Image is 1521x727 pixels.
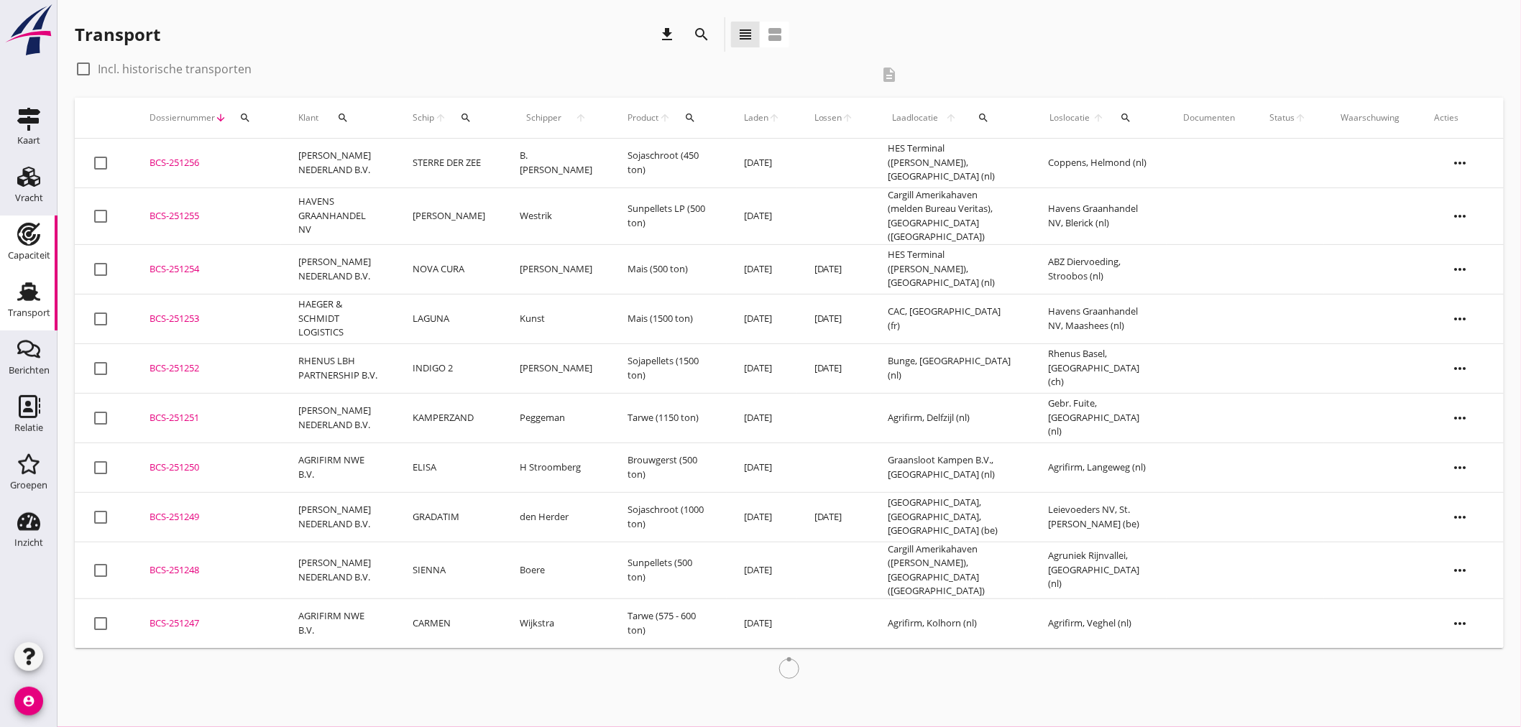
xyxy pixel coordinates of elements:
i: more_horiz [1440,143,1481,183]
span: Status [1270,111,1295,124]
td: [PERSON_NAME] NEDERLAND B.V. [281,542,395,598]
td: Sojapellets (1500 ton) [610,343,726,393]
span: Dossiernummer [150,111,215,124]
i: arrow_upward [768,112,780,124]
td: [PERSON_NAME] [502,244,610,294]
td: Boere [502,542,610,598]
td: [DATE] [727,598,797,648]
div: Acties [1435,111,1486,124]
i: view_agenda [766,26,784,43]
div: Transport [8,308,50,318]
td: Kunst [502,294,610,343]
td: [DATE] [727,443,797,492]
i: arrow_upward [659,112,671,124]
i: download [658,26,676,43]
td: Rhenus Basel, [GEOGRAPHIC_DATA] (ch) [1031,343,1167,393]
div: BCS-251249 [150,510,264,524]
span: Lossen [814,111,842,124]
td: Tarwe (1150 ton) [610,393,726,443]
div: BCS-251248 [150,563,264,578]
td: Agrifirm, Kolhorn (nl) [871,598,1031,648]
td: [GEOGRAPHIC_DATA], [GEOGRAPHIC_DATA], [GEOGRAPHIC_DATA] (be) [871,492,1031,542]
span: Laden [744,111,768,124]
td: CARMEN [395,598,502,648]
div: BCS-251254 [150,262,264,277]
div: Vracht [15,193,43,203]
div: Waarschuwing [1341,111,1400,124]
i: more_horiz [1440,348,1481,389]
td: GRADATIM [395,492,502,542]
td: INDIGO 2 [395,343,502,393]
td: [DATE] [727,244,797,294]
td: [DATE] [797,244,871,294]
td: [DATE] [727,393,797,443]
span: Laadlocatie [888,111,942,124]
i: more_horiz [1440,550,1481,591]
div: Kaart [17,136,40,145]
td: [PERSON_NAME] [502,343,610,393]
td: Gebr. Fuite, [GEOGRAPHIC_DATA] (nl) [1031,393,1167,443]
img: logo-small.a267ee39.svg [3,4,55,57]
td: Westrik [502,187,610,244]
td: Agrifirm, Veghel (nl) [1031,598,1167,648]
td: HAEGER & SCHMIDT LOGISTICS [281,294,395,343]
i: more_horiz [1440,196,1481,236]
td: Cargill Amerikahaven (melden Bureau Veritas), [GEOGRAPHIC_DATA] ([GEOGRAPHIC_DATA]) [871,187,1031,244]
td: Graansloot Kampen B.V., [GEOGRAPHIC_DATA] (nl) [871,443,1031,492]
td: [PERSON_NAME] NEDERLAND B.V. [281,139,395,188]
span: Product [628,111,659,124]
i: search [978,112,990,124]
td: KAMPERZAND [395,393,502,443]
td: [PERSON_NAME] NEDERLAND B.V. [281,244,395,294]
i: arrow_downward [215,112,226,124]
i: arrow_upward [569,112,594,124]
td: Sunpellets (500 ton) [610,542,726,598]
td: CAC, [GEOGRAPHIC_DATA] (fr) [871,294,1031,343]
i: arrow_upward [1092,112,1106,124]
div: BCS-251251 [150,411,264,425]
i: more_horiz [1440,249,1481,290]
td: Coppens, Helmond (nl) [1031,139,1167,188]
i: more_horiz [1440,448,1481,488]
div: Berichten [9,366,50,375]
i: search [684,112,696,124]
i: arrow_upward [842,112,854,124]
td: Wijkstra [502,598,610,648]
i: search [239,112,251,124]
td: [DATE] [797,492,871,542]
td: [DATE] [797,343,871,393]
td: STERRE DER ZEE [395,139,502,188]
td: AGRIFIRM NWE B.V. [281,598,395,648]
td: [DATE] [727,139,797,188]
div: Capaciteit [8,251,50,260]
i: more_horiz [1440,299,1481,339]
td: ELISA [395,443,502,492]
td: Agruniek Rijnvallei, [GEOGRAPHIC_DATA] (nl) [1031,542,1167,598]
td: Mais (500 ton) [610,244,726,294]
td: H Stroomberg [502,443,610,492]
i: account_circle [14,687,43,716]
i: search [1121,112,1132,124]
td: [PERSON_NAME] NEDERLAND B.V. [281,393,395,443]
div: Klant [298,101,378,135]
td: Sojaschroot (1000 ton) [610,492,726,542]
i: arrow_upward [1295,112,1307,124]
div: Transport [75,23,160,46]
td: RHENUS LBH PARTNERSHIP B.V. [281,343,395,393]
td: [DATE] [727,492,797,542]
td: [PERSON_NAME] NEDERLAND B.V. [281,492,395,542]
td: [DATE] [797,294,871,343]
div: Inzicht [14,538,43,547]
td: Agrifirm, Delfzijl (nl) [871,393,1031,443]
i: search [460,112,472,124]
i: search [693,26,710,43]
td: ABZ Diervoeding, Stroobos (nl) [1031,244,1167,294]
div: BCS-251252 [150,361,264,376]
i: search [337,112,349,124]
span: Loslocatie [1049,111,1092,124]
td: NOVA CURA [395,244,502,294]
td: Sojaschroot (450 ton) [610,139,726,188]
div: Groepen [10,481,47,490]
td: Brouwgerst (500 ton) [610,443,726,492]
td: Havens Graanhandel NV, Maashees (nl) [1031,294,1167,343]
